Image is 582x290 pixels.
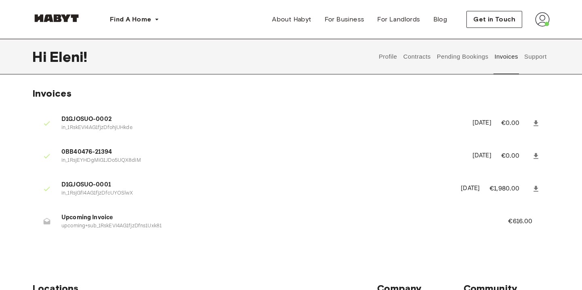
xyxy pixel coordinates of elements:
span: For Landlords [377,15,420,24]
img: avatar [535,12,550,27]
button: Profile [378,39,399,74]
p: €0.00 [501,119,530,128]
p: [DATE] [461,184,480,193]
button: Contracts [402,39,432,74]
button: Get in Touch [466,11,522,28]
span: Blog [433,15,447,24]
span: Hi [32,48,50,65]
span: Get in Touch [473,15,515,24]
button: Support [523,39,548,74]
button: Find A Home [103,11,166,28]
button: Invoices [493,39,519,74]
span: Eleni ! [50,48,87,65]
a: Blog [427,11,454,28]
span: About Habyt [272,15,311,24]
p: €1,980.00 [489,184,530,194]
span: D1GJOSUO-0001 [61,180,451,190]
span: Find A Home [110,15,151,24]
p: upcoming+sub_1RskEVI4AG1fjzDfns1Uxk81 [61,222,489,230]
p: in_1RsjEYHDgMiG1JDo5UQX8diM [61,157,463,165]
p: €616.00 [508,217,543,226]
p: €0.00 [501,151,530,161]
span: For Business [325,15,365,24]
p: in_1RsjGfI4AG1fjzDfcUYOSlwX [61,190,451,197]
span: Upcoming Invoice [61,213,489,222]
p: [DATE] [472,151,491,161]
a: For Business [318,11,371,28]
div: user profile tabs [376,39,550,74]
p: in_1RskEVI4AG1fjzDfohjUHkde [61,124,463,132]
button: Pending Bookings [436,39,489,74]
img: Habyt [32,14,81,22]
a: About Habyt [266,11,318,28]
span: Invoices [32,87,72,99]
a: For Landlords [371,11,426,28]
p: [DATE] [472,119,491,128]
span: 0BB40476-21394 [61,148,463,157]
span: D1GJOSUO-0002 [61,115,463,124]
